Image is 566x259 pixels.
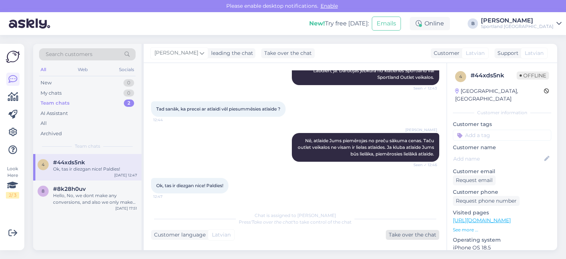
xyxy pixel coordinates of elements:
span: #8k28h0uv [53,186,86,192]
a: [URL][DOMAIN_NAME] [453,217,511,224]
div: My chats [41,90,62,97]
p: Customer tags [453,120,551,128]
div: Take over the chat [261,48,315,58]
span: [PERSON_NAME] [154,49,198,57]
i: 'Take over the chat' [251,219,294,225]
div: 0 [123,79,134,87]
input: Add a tag [453,130,551,141]
p: Customer email [453,168,551,175]
input: Add name [453,155,543,163]
div: 0 [123,90,134,97]
div: 2 / 3 [6,192,19,199]
div: Customer language [151,231,206,239]
div: Online [410,17,450,30]
div: 2 [124,99,134,107]
div: Request email [453,175,496,185]
b: New! [309,20,325,27]
div: [DATE] 17:51 [115,206,137,211]
div: Customer [431,49,460,57]
p: See more ... [453,227,551,233]
div: [GEOGRAPHIC_DATA], [GEOGRAPHIC_DATA] [455,87,544,103]
div: All [41,120,47,127]
span: Search customers [46,50,92,58]
p: Visited pages [453,209,551,217]
span: Seen ✓ 12:46 [409,162,437,168]
div: Hello, No, we dont make any conversions, and also we only make deliveries in the [GEOGRAPHIC_DATA]. [53,192,137,206]
span: 12:44 [153,117,181,123]
span: Chat is assigned to [PERSON_NAME] [255,213,336,218]
div: Request phone number [453,196,520,206]
div: # 44xds5nk [471,71,517,80]
div: B [468,18,478,29]
span: Latvian [525,49,544,57]
p: iPhone OS 18.5 [453,244,551,252]
div: Customer information [453,109,551,116]
span: Latvian [466,49,485,57]
p: Customer phone [453,188,551,196]
div: Support [495,49,518,57]
span: Seen ✓ 12:43 [409,85,437,91]
div: All [39,65,48,74]
span: 4 [42,162,45,167]
img: Askly Logo [6,50,20,64]
span: 12:47 [153,194,181,199]
div: Sportland [GEOGRAPHIC_DATA] [481,24,553,29]
button: Emails [372,17,401,31]
div: [PERSON_NAME] [481,18,553,24]
div: Look Here [6,165,19,199]
div: Try free [DATE]: [309,19,369,28]
div: leading the chat [208,49,253,57]
div: Take over the chat [386,230,439,240]
span: Team chats [75,143,100,150]
span: Tad sanāk, ka precei ar atlaidi vēl piesummēsies atlaide ? [156,106,280,112]
div: Archived [41,130,62,137]
span: 4 [459,74,462,79]
span: Latvian [212,231,231,239]
p: Customer name [453,144,551,151]
div: [DATE] 12:47 [114,172,137,178]
span: [PERSON_NAME] [405,127,437,133]
div: Web [76,65,89,74]
div: Socials [118,65,136,74]
span: Nē, atlaide Jums piemērojas no preču sākuma cenas. Taču outlet veikalos ne visam ir lielas atlaid... [298,138,435,157]
span: #44xds5nk [53,159,85,166]
span: Press to take control of the chat [239,219,352,225]
a: [PERSON_NAME]Sportland [GEOGRAPHIC_DATA] [481,18,562,29]
p: Operating system [453,236,551,244]
div: Team chats [41,99,70,107]
span: Offline [517,71,549,80]
div: AI Assistant [41,110,68,117]
span: 8 [42,188,45,194]
span: Ok, tas ir diezgan nice! Paldies! [156,183,223,188]
span: Enable [318,3,340,9]
div: New [41,79,52,87]
div: Ok, tas ir diezgan nice! Paldies! [53,166,137,172]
